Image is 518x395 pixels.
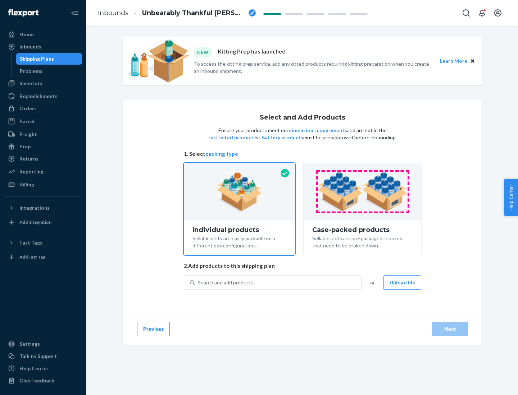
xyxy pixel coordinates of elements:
button: Next [432,322,468,336]
div: Add Integration [19,219,51,225]
div: Case-packed products [312,226,413,233]
img: case-pack.59cecea509d18c883b923b81aeac6d0b.png [318,172,407,212]
a: Parcel [4,116,82,127]
button: Close Navigation [68,6,82,20]
a: Inventory [4,78,82,89]
a: Help Center [4,363,82,374]
div: Reporting [19,168,44,175]
a: Problems [16,65,82,77]
div: NEW [194,47,212,57]
div: Integrations [19,204,50,212]
button: packing type [205,150,238,158]
div: Orders [19,105,37,112]
button: Learn More [440,57,467,65]
a: Shipping Plans [16,53,82,65]
div: Home [19,31,34,38]
div: Billing [19,181,34,188]
button: Open account menu [491,6,505,20]
a: Inbounds [4,41,82,52]
button: Help Center [504,179,518,216]
a: Home [4,29,82,40]
div: Sellable units are easily packable into different box configurations. [192,233,286,249]
div: Give Feedback [19,377,54,384]
div: Fast Tags [19,239,42,246]
p: Ensure your products meet our and are not in the list. must be pre-approved before inbounding. [208,127,397,141]
div: Freight [19,131,37,138]
span: 2. Add products to this shipping plan [184,262,421,270]
button: Fast Tags [4,237,82,248]
button: Open Search Box [459,6,473,20]
div: Talk to Support [19,353,57,360]
button: restricted product [208,134,254,141]
div: Shipping Plans [20,55,54,62]
p: To access the kitting prep service, add any kitted products requiring kitting preparation when yo... [194,60,433,75]
div: Inventory [19,80,42,87]
a: Settings [4,338,82,350]
div: Add Fast Tag [19,254,45,260]
button: Give Feedback [4,375,82,386]
div: Search and add products [198,279,254,286]
div: Sellable units are pre-packaged in boxes that need to be broken down. [312,233,413,249]
a: Add Fast Tag [4,251,82,263]
div: Inbounds [19,43,41,50]
div: Replenishments [19,93,58,100]
button: Close [469,57,477,65]
a: Freight [4,129,82,140]
a: Orders [4,103,82,114]
img: individual-pack.facf35554cb0f1810c75b2bd6df2d64e.png [217,172,262,212]
a: Add Integration [4,217,82,228]
button: Battery products [262,134,303,141]
div: Parcel [19,118,35,125]
button: Previous [137,322,170,336]
div: Help Center [19,365,49,372]
ol: breadcrumbs [92,3,262,24]
a: Talk to Support [4,350,82,362]
div: Returns [19,155,38,162]
button: Open notifications [475,6,489,20]
a: Prep [4,141,82,152]
div: Prep [19,143,31,150]
button: Upload file [383,275,421,290]
span: Unbearably Thankful Meerkat [142,9,246,18]
a: Returns [4,153,82,164]
a: Billing [4,179,82,190]
a: Replenishments [4,90,82,102]
button: dimension requirements [288,127,347,134]
div: Next [438,325,462,333]
a: Reporting [4,166,82,177]
div: Settings [19,340,40,348]
div: Individual products [192,226,286,233]
img: Flexport logo [8,9,38,17]
h1: Select and Add Products [260,114,345,121]
button: Integrations [4,202,82,214]
p: Kitting Prep has launched [218,47,286,57]
span: 1. Select [184,150,421,158]
div: Problems [20,68,42,75]
a: Inbounds [98,9,128,17]
span: or [370,279,375,286]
